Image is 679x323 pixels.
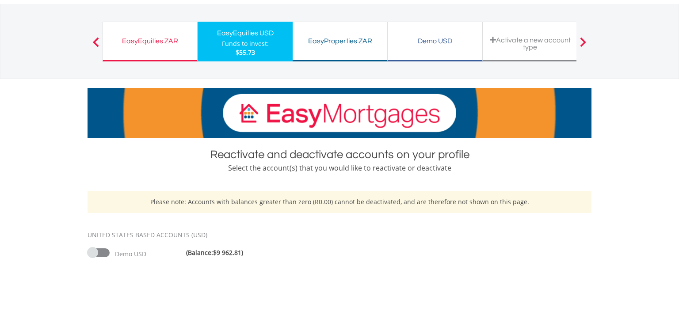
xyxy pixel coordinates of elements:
[88,163,591,173] div: Select the account(s) that you would like to reactivate or deactivate
[88,191,591,213] div: Please note: Accounts with balances greater than zero (R0.00) cannot be deactivated, and are ther...
[298,35,382,47] div: EasyProperties ZAR
[222,39,269,48] div: Funds to invest:
[213,248,241,257] span: $9 962.81
[203,27,287,39] div: EasyEquities USD
[186,248,243,257] span: (Balance: )
[108,35,192,47] div: EasyEquities ZAR
[236,48,255,57] span: $55.73
[88,88,591,138] img: EasyMortage Promotion Banner
[488,36,572,51] div: Activate a new account type
[393,35,477,47] div: Demo USD
[88,147,591,163] div: Reactivate and deactivate accounts on your profile
[88,231,247,239] div: UNITED STATES BASED ACCOUNTS (USD)
[115,250,146,258] span: Demo USD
